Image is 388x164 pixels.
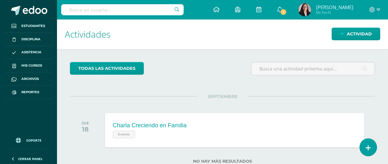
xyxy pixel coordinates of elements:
div: Charla Creciendo en Familia [113,122,187,129]
span: Archivos [21,76,39,82]
span: Actividad [347,28,372,40]
div: 18 [82,125,89,133]
a: Estudiantes [5,19,52,33]
label: No hay más resultados [70,159,375,164]
span: Disciplina [21,37,40,42]
a: Disciplina [5,33,52,46]
a: Actividad [332,28,380,40]
span: SEPTIEMBRE [197,94,248,99]
a: Reportes [5,86,52,99]
span: Estudiantes [21,23,45,29]
span: Reportes [21,90,39,95]
a: Mis cursos [5,59,52,72]
span: Mis cursos [21,63,42,68]
span: 1 [280,8,287,16]
span: Cerrar panel [18,157,43,161]
div: JUE [82,121,89,125]
span: Asistencia [21,50,41,55]
span: Soporte [26,138,41,143]
h1: Actividades [65,19,380,49]
span: Evento [113,131,135,138]
a: Soporte [8,132,49,147]
a: Archivos [5,72,52,86]
input: Busca un usuario... [61,4,184,15]
a: Asistencia [5,46,52,59]
input: Busca una actividad próxima aquí... [251,62,375,75]
img: e273bec5909437e5d5b2daab1002684b.png [298,3,311,16]
span: Mi Perfil [316,10,353,15]
a: todas las Actividades [70,62,144,75]
span: [PERSON_NAME] [316,4,353,10]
